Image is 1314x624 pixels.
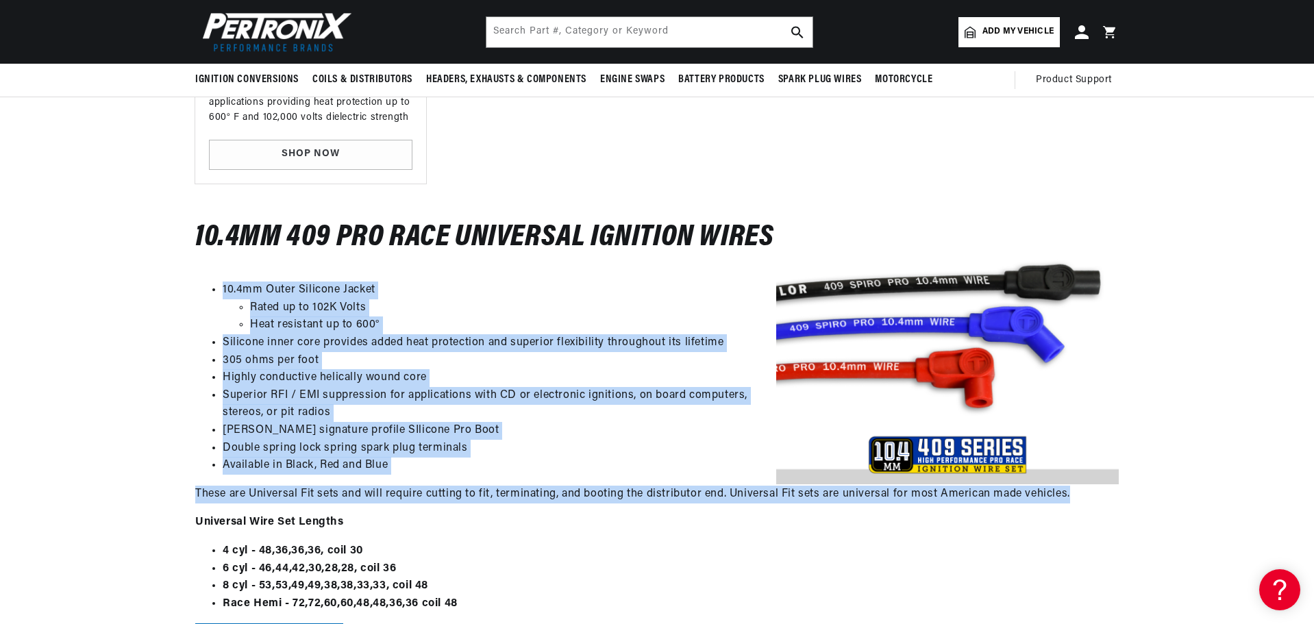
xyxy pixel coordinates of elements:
[250,316,1119,334] li: Heat resistant up to 600°
[776,225,1119,484] img: Taylor-409-High-Performance-Plug-Wires.png
[306,64,419,96] summary: Coils & Distributors
[209,140,412,171] a: SHOP NOW
[312,73,412,87] span: Coils & Distributors
[223,369,1119,387] li: Highly conductive helically wound core
[958,17,1060,47] a: Add my vehicle
[771,64,869,96] summary: Spark Plug Wires
[223,282,1119,334] li: 10.4mm Outer Silicone Jacket
[195,225,1119,251] h3: 10.4MM 409 Pro Race Universal Ignition Wires
[223,440,1119,458] li: Double spring lock spring spark plug terminals
[982,25,1054,38] span: Add my vehicle
[868,64,939,96] summary: Motorcycle
[223,352,1119,370] li: 305 ohms per foot
[671,64,771,96] summary: Battery Products
[195,486,1119,503] p: These are Universal Fit sets and will require cutting to fit, terminating, and booting the distri...
[223,580,428,591] strong: 8 cyl - 53,53,49,49,38,38,33,33, coil 48
[223,387,1119,422] li: Superior RFI / EMI suppression for applications with CD or electronic ignitions, on board compute...
[195,516,344,527] strong: Universal Wire Set Lengths
[195,8,353,55] img: Pertronix
[1036,73,1112,88] span: Product Support
[223,334,1119,352] li: Silicone inner core provides added heat protection and superior flexibility throughout its lifetime
[223,563,396,574] strong: 6 cyl - 46,44,42,30,28,28, coil 36
[875,73,932,87] span: Motorcycle
[486,17,813,47] input: Search Part #, Category or Keyword
[678,73,765,87] span: Battery Products
[778,73,862,87] span: Spark Plug Wires
[782,17,813,47] button: search button
[419,64,593,96] summary: Headers, Exhausts & Components
[223,457,1119,475] li: Available in Black, Red and Blue
[250,299,1119,317] li: Rated up to 102K Volts
[195,73,299,87] span: Ignition Conversions
[195,64,306,96] summary: Ignition Conversions
[223,545,363,556] strong: 4 cyl - 48,36,36,36, coil 30
[223,422,1119,440] li: [PERSON_NAME] signature profile SIlicone Pro Boot
[600,73,665,87] span: Engine Swaps
[426,73,586,87] span: Headers, Exhausts & Components
[209,79,412,125] p: High performance for street or race applications providing heat protection up to 600° F and 102,0...
[593,64,671,96] summary: Engine Swaps
[1036,64,1119,97] summary: Product Support
[223,598,458,609] strong: Race Hemi - 72,72,60,60,48,48,36,36 coil 48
